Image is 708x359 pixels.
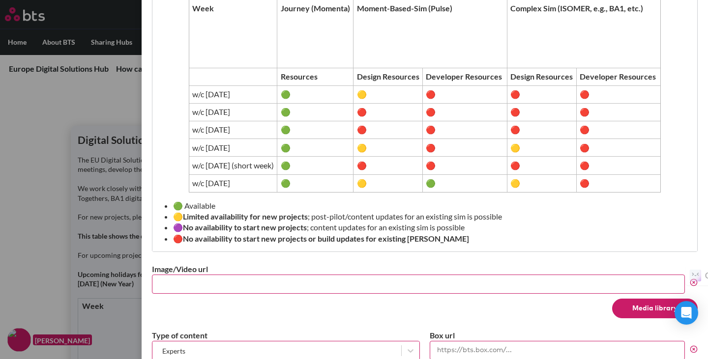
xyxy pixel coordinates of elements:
[152,330,420,341] label: Type of content
[426,124,503,135] span: 🔴
[426,160,503,171] span: 🔴
[580,142,657,153] span: 🔴
[192,89,274,100] span: w/c [DATE]
[426,72,502,81] strong: Developer Resources
[183,212,308,221] strong: Limited availability for new projects
[281,178,350,189] span: 🟢
[192,124,274,135] span: w/c [DATE]
[192,178,274,189] span: w/c [DATE]
[580,160,657,171] span: 🔴
[281,142,350,153] span: 🟢
[510,178,573,189] span: 🟡
[426,107,503,117] span: 🔴
[173,233,685,244] li: 🔴
[426,142,503,153] span: 🔴
[510,89,573,100] span: 🔴
[357,142,419,153] span: 🟡
[192,142,274,153] span: w/c [DATE]
[281,160,350,171] span: 🟢
[357,3,452,13] strong: Moment-Based-Sim (Pulse)
[580,89,657,100] span: 🔴
[430,330,698,341] label: Box url
[510,3,643,13] strong: Complex Sim (ISOMER, e.g., BA1, etc.)
[192,160,274,171] span: w/c [DATE] (short week)
[580,124,657,135] span: 🔴
[580,107,657,117] span: 🔴
[281,124,350,135] span: 🟢
[357,160,419,171] span: 🔴
[357,107,419,117] span: 🔴
[183,222,307,232] strong: No availability to start new projects
[426,178,503,189] span: 🟢
[152,264,698,275] label: Image/Video url
[192,3,214,13] strong: Week
[281,72,318,81] strong: Resources
[510,142,573,153] span: 🟡
[510,124,573,135] span: 🔴
[357,72,419,81] strong: Design Resources
[173,200,685,211] li: 🟢 Available
[612,299,698,318] button: Media library
[192,107,274,117] span: w/c [DATE]
[183,234,469,243] strong: No availability to start new projects or build updates for existing [PERSON_NAME]
[281,3,350,13] strong: Journey (Momenta)
[173,222,685,233] li: 🟣 ; content updates for an existing sim is possible
[510,72,573,81] strong: Design Resources
[580,178,657,189] span: 🔴
[281,89,350,100] span: 🟢
[510,160,573,171] span: 🔴
[426,89,503,100] span: 🔴
[281,107,350,117] span: 🟢
[173,211,685,222] li: 🟡 ; post-pilot/content updates for an existing sim is possible
[357,124,419,135] span: 🔴
[675,301,698,325] div: Open Intercom Messenger
[357,178,419,189] span: 🟡
[357,89,419,100] span: 🟡
[580,72,656,81] strong: Developer Resources
[510,107,573,117] span: 🔴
